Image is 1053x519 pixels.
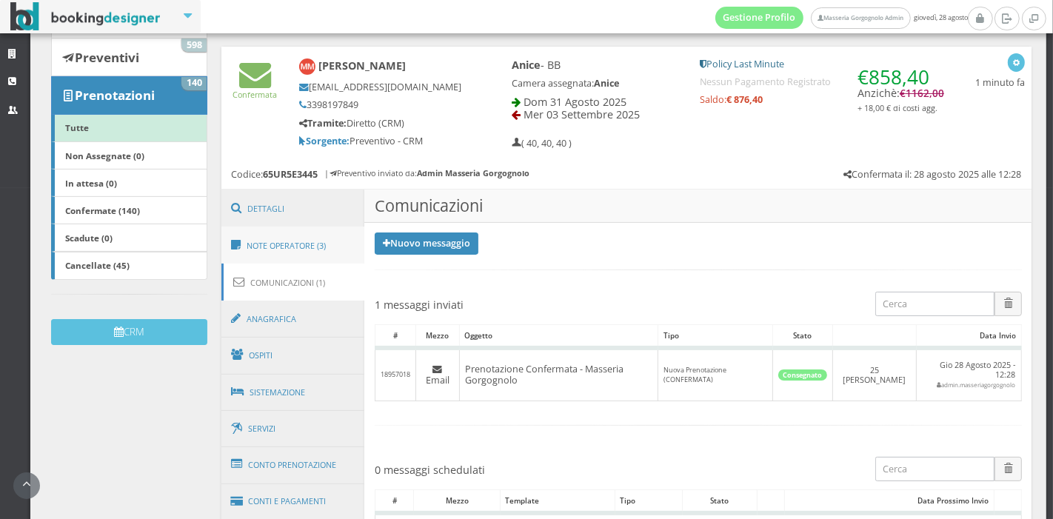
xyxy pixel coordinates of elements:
[900,87,944,100] span: €
[785,490,994,511] div: Data prossimo invio
[658,325,772,346] div: Tipo
[51,114,207,142] a: Tutte
[51,196,207,224] a: Confermate (140)
[417,167,529,178] b: Admin Masseria Gorgognolo
[65,259,130,271] b: Cancellate (45)
[922,361,1016,389] h6: Gio 28 Agosto 2025 - 12:28
[65,177,117,189] b: In attesa (0)
[700,76,944,87] h5: Nessun Pagamento Registrato
[683,490,757,511] div: Stato
[375,463,485,476] h4: 0 messaggi schedulati
[700,58,944,70] h5: Policy Last Minute
[233,77,278,100] a: Confermata
[221,373,365,412] a: Sistemazione
[917,325,1021,346] div: Data invio
[364,190,1032,223] h3: Comunicazioni
[299,118,462,129] h5: Diretto (CRM)
[263,168,318,181] b: 65UR5E3445
[512,78,681,89] h5: Camera assegnata:
[221,336,365,375] a: Ospiti
[65,204,140,216] b: Confermate (140)
[221,264,365,301] a: Comunicazioni (1)
[422,364,454,386] h5: Email
[181,77,207,90] span: 140
[324,169,529,178] h6: | Preventivo inviato da:
[51,76,207,115] a: Prenotazioni 140
[299,117,347,130] b: Tramite:
[299,81,462,93] h5: [EMAIL_ADDRESS][DOMAIN_NAME]
[221,227,365,265] a: Note Operatore (3)
[465,364,652,386] h5: Prenotazione Confermata - Masseria Gorgognolo
[615,490,682,511] div: Tipo
[414,490,499,511] div: Mezzo
[299,58,316,76] img: Matteo Moro
[221,410,365,448] a: Servizi
[811,7,910,29] a: Masseria Gorgognolo Admin
[838,366,910,385] h6: 25 [PERSON_NAME]
[715,7,968,29] span: giovedì, 28 agosto
[975,77,1025,88] h5: 1 minuto fa
[299,135,350,147] b: Sorgente:
[221,446,365,484] a: Conto Prenotazione
[51,38,207,76] a: Preventivi 598
[869,64,929,90] span: 858,40
[65,150,144,161] b: Non Assegnate (0)
[10,2,161,31] img: BookingDesigner.com
[318,58,406,73] b: [PERSON_NAME]
[524,95,626,109] span: Dom 31 Agosto 2025
[906,87,944,100] span: 1162,00
[181,38,207,52] span: 598
[51,319,207,345] button: CRM
[51,224,207,252] a: Scadute (0)
[375,232,478,255] a: Nuovo messaggio
[65,121,89,133] b: Tutte
[858,64,929,90] span: €
[658,348,772,401] td: Nuova Prenotazione (CONFERMATA)
[858,58,944,113] h4: Anzichè:
[875,457,994,481] input: Cerca
[416,325,458,346] div: Mezzo
[875,292,994,316] input: Cerca
[773,325,832,346] div: Stato
[375,325,415,346] div: #
[375,298,464,311] h4: 1 messaggi inviati
[512,58,681,71] h4: - BB
[715,7,804,29] a: Gestione Profilo
[299,135,462,147] h5: Preventivo - CRM
[512,138,572,149] h5: ( 40, 40, 40 )
[299,99,462,110] h5: 3398197849
[524,107,640,121] span: Mer 03 Settembre 2025
[594,77,619,90] b: Anice
[843,169,1022,180] h5: Confermata il: 28 agosto 2025 alle 12:28
[460,325,658,346] div: Oggetto
[51,169,207,197] a: In attesa (0)
[75,87,155,104] b: Prenotazioni
[51,141,207,170] a: Non Assegnate (0)
[778,369,827,380] div: Consegnato
[858,102,937,113] small: + 18,00 € di costi agg.
[501,490,615,511] div: Template
[75,49,139,66] b: Preventivi
[231,169,318,180] h5: Codice:
[221,190,365,228] a: Dettagli
[375,348,415,401] td: 18957018
[51,252,207,280] a: Cancellate (45)
[937,381,1016,389] small: admin.masseriagorgognolo
[221,300,365,338] a: Anagrafica
[375,490,413,511] div: #
[512,58,541,72] b: Anice
[65,232,113,244] b: Scadute (0)
[700,94,944,105] h5: Saldo:
[726,93,763,106] strong: € 876,40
